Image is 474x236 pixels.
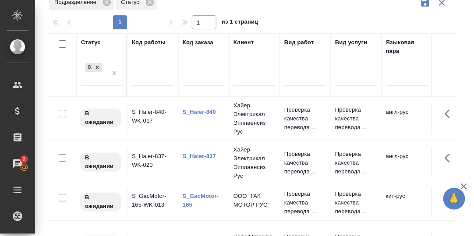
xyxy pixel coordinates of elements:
[183,153,216,159] a: S_Haier-837
[382,187,432,218] td: кит-рус
[335,106,377,132] p: Проверка качества перевода ...
[382,148,432,178] td: англ-рус
[81,38,101,47] div: Статус
[233,38,254,47] div: Клиент
[284,190,326,216] p: Проверка качества перевода ...
[183,193,219,208] a: S_GacMotor-165
[2,153,33,175] a: 2
[127,103,178,134] td: S_Haier-840-WK-017
[222,17,258,29] span: из 1 страниц
[382,103,432,134] td: англ-рус
[79,108,122,128] div: Исполнитель назначен, приступать к работе пока рано
[439,187,460,208] button: Здесь прячутся важные кнопки
[284,38,314,47] div: Вид работ
[85,193,116,211] p: В ожидании
[233,101,276,136] p: Хайер Электрикал Эпплаенсиз Рус
[183,109,216,115] a: S_Haier-840
[85,63,92,72] div: В ожидании
[233,145,276,180] p: Хайер Электрикал Эпплаенсиз Рус
[17,155,31,164] span: 2
[335,190,377,216] p: Проверка качества перевода ...
[233,192,276,209] p: ООО "ГАК МОТОР РУС"
[284,106,326,132] p: Проверка качества перевода ...
[85,62,103,73] div: В ожидании
[335,150,377,176] p: Проверка качества перевода ...
[447,190,462,208] span: 🙏
[335,38,368,47] div: Вид услуги
[183,38,213,47] div: Код заказа
[443,188,465,210] button: 🙏
[132,38,166,47] div: Код работы
[439,103,460,124] button: Здесь прячутся важные кнопки
[85,153,116,171] p: В ожидании
[439,148,460,169] button: Здесь прячутся важные кнопки
[284,150,326,176] p: Проверка качества перевода ...
[79,192,122,212] div: Исполнитель назначен, приступать к работе пока рано
[386,38,428,56] div: Языковая пара
[85,109,116,127] p: В ожидании
[127,187,178,218] td: S_GacMotor-165-WK-013
[127,148,178,178] td: S_Haier-837-WK-020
